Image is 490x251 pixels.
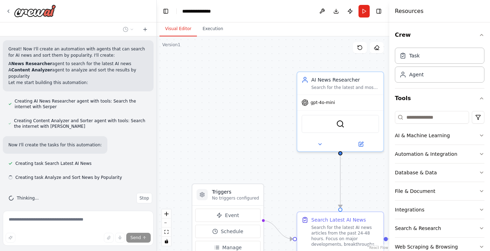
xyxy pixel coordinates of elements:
[311,76,379,83] div: AI News Researcher
[162,237,171,246] button: toggle interactivity
[104,233,114,243] button: Upload files
[212,195,259,201] p: No triggers configured
[311,225,379,247] div: Search for the latest AI news articles from the past 24-48 hours. Focus on major developments, br...
[162,218,171,228] button: zoom out
[126,233,151,243] button: Send
[162,42,180,48] div: Version 1
[8,79,148,86] p: Let me start building this automation:
[212,188,259,195] h3: Triggers
[395,225,441,232] div: Search & Research
[395,45,484,88] div: Crew
[182,8,218,15] nav: breadcrumb
[11,61,52,66] strong: News Researcher
[120,25,137,34] button: Switch to previous chat
[395,188,435,195] div: File & Document
[263,217,293,243] g: Edge from triggers to 51f42d92-b8df-46c3-b041-56f7050abbb3
[162,209,171,218] button: zoom in
[311,216,366,223] div: Search Latest AI News
[8,142,102,148] p: Now I'll create the tasks for this automation:
[136,193,152,203] button: Stop
[395,151,457,158] div: Automation & Integration
[197,22,229,36] button: Execution
[225,212,239,219] span: Event
[409,71,424,78] div: Agent
[395,132,450,139] div: AI & Machine Learning
[395,126,484,145] button: AI & Machine Learning
[15,161,92,166] span: Creating task Search Latest AI News
[297,71,384,152] div: AI News ResearcherSearch for the latest and most relevant AI news articles, gathering comprehensi...
[395,145,484,163] button: Automation & Integration
[395,201,484,219] button: Integrations
[311,85,379,90] div: Search for the latest and most relevant AI news articles, gathering comprehensive information abo...
[395,182,484,200] button: File & Document
[337,155,344,208] g: Edge from 51a11097-1c39-481d-9454-d417b62dbb5a to 51f42d92-b8df-46c3-b041-56f7050abbb3
[8,61,148,67] li: A agent to search for the latest AI news
[15,98,148,110] span: Creating AI News Researcher agent with tools: Search the internet with Serper
[395,169,437,176] div: Database & Data
[130,235,141,240] span: Send
[409,52,420,59] div: Task
[115,233,125,243] button: Click to speak your automation idea
[336,120,345,128] img: SerperDevTool
[159,22,197,36] button: Visual Editor
[222,244,242,251] span: Manage
[6,233,15,243] button: Improve this prompt
[395,89,484,108] button: Tools
[221,228,243,235] span: Schedule
[161,6,171,16] button: Hide left sidebar
[395,25,484,45] button: Crew
[17,195,39,201] span: Thinking...
[341,140,381,148] button: Open in side panel
[8,67,148,79] li: A agent to analyze and sort the results by popularity
[140,25,151,34] button: Start a new chat
[8,46,148,58] p: Great! Now I'll create an automation with agents that can search for AI news and sort them by pop...
[162,228,171,237] button: fit view
[14,118,148,129] span: Creating Content Analyzer and Sorter agent with tools: Search the internet with [PERSON_NAME]
[195,209,261,222] button: Event
[395,7,424,15] h4: Resources
[15,175,122,180] span: Creating task Analyze and Sort News by Popularity
[11,68,52,72] strong: Content Analyzer
[395,243,458,250] div: Web Scraping & Browsing
[395,206,424,213] div: Integrations
[311,100,335,105] span: gpt-4o-mini
[369,246,388,250] a: React Flow attribution
[14,5,56,17] img: Logo
[195,225,261,238] button: Schedule
[374,6,384,16] button: Hide right sidebar
[140,195,149,201] span: Stop
[395,163,484,182] button: Database & Data
[162,209,171,246] div: React Flow controls
[395,219,484,237] button: Search & Research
